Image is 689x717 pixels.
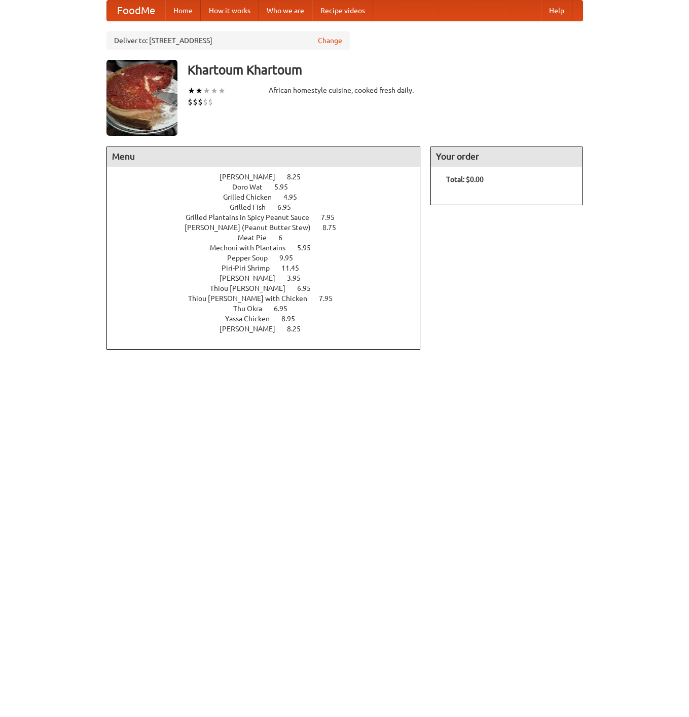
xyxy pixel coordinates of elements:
a: FoodMe [107,1,165,21]
span: 11.45 [281,264,309,272]
span: Meat Pie [238,234,277,242]
a: [PERSON_NAME] 8.25 [220,325,319,333]
a: Change [318,35,342,46]
span: 8.25 [287,173,311,181]
li: ★ [188,85,195,96]
span: [PERSON_NAME] (Peanut Butter Stew) [185,223,321,232]
li: ★ [210,85,218,96]
a: Home [165,1,201,21]
a: How it works [201,1,259,21]
a: Pepper Soup 9.95 [227,254,312,262]
span: 8.95 [281,315,305,323]
li: ★ [203,85,210,96]
li: $ [203,96,208,107]
li: $ [208,96,213,107]
span: 5.95 [274,183,298,191]
a: [PERSON_NAME] 8.25 [220,173,319,181]
a: Help [541,1,572,21]
a: Doro Wat 5.95 [232,183,307,191]
li: $ [188,96,193,107]
a: Piri-Piri Shrimp 11.45 [222,264,318,272]
h4: Your order [431,146,582,167]
span: [PERSON_NAME] [220,325,285,333]
b: Total: $0.00 [446,175,484,183]
span: Piri-Piri Shrimp [222,264,280,272]
span: Mechoui with Plantains [210,244,296,252]
span: 6.95 [297,284,321,292]
div: African homestyle cuisine, cooked fresh daily. [269,85,421,95]
span: Grilled Chicken [223,193,282,201]
span: Yassa Chicken [225,315,280,323]
h4: Menu [107,146,420,167]
span: 9.95 [279,254,303,262]
li: $ [193,96,198,107]
h3: Khartoum Khartoum [188,60,583,80]
span: Grilled Fish [230,203,276,211]
img: angular.jpg [106,60,177,136]
span: 8.75 [322,223,346,232]
a: Grilled Chicken 4.95 [223,193,316,201]
li: ★ [195,85,203,96]
a: Grilled Fish 6.95 [230,203,310,211]
a: Thiou [PERSON_NAME] 6.95 [210,284,330,292]
div: Deliver to: [STREET_ADDRESS] [106,31,350,50]
span: 7.95 [319,294,343,303]
span: 6.95 [277,203,301,211]
a: [PERSON_NAME] (Peanut Butter Stew) 8.75 [185,223,355,232]
li: ★ [218,85,226,96]
span: Grilled Plantains in Spicy Peanut Sauce [186,213,319,221]
a: Mechoui with Plantains 5.95 [210,244,330,252]
a: [PERSON_NAME] 3.95 [220,274,319,282]
a: Recipe videos [312,1,373,21]
span: Thiou [PERSON_NAME] [210,284,296,292]
span: Pepper Soup [227,254,278,262]
span: 5.95 [297,244,321,252]
a: Who we are [259,1,312,21]
span: Thiou [PERSON_NAME] with Chicken [188,294,317,303]
li: $ [198,96,203,107]
a: Yassa Chicken 8.95 [225,315,314,323]
span: 6 [278,234,293,242]
a: Thiou [PERSON_NAME] with Chicken 7.95 [188,294,351,303]
span: Thu Okra [233,305,272,313]
span: 3.95 [287,274,311,282]
span: 7.95 [321,213,345,221]
span: Doro Wat [232,183,273,191]
span: [PERSON_NAME] [220,274,285,282]
span: 8.25 [287,325,311,333]
a: Meat Pie 6 [238,234,301,242]
span: 6.95 [274,305,298,313]
a: Grilled Plantains in Spicy Peanut Sauce 7.95 [186,213,353,221]
span: 4.95 [283,193,307,201]
a: Thu Okra 6.95 [233,305,306,313]
span: [PERSON_NAME] [220,173,285,181]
